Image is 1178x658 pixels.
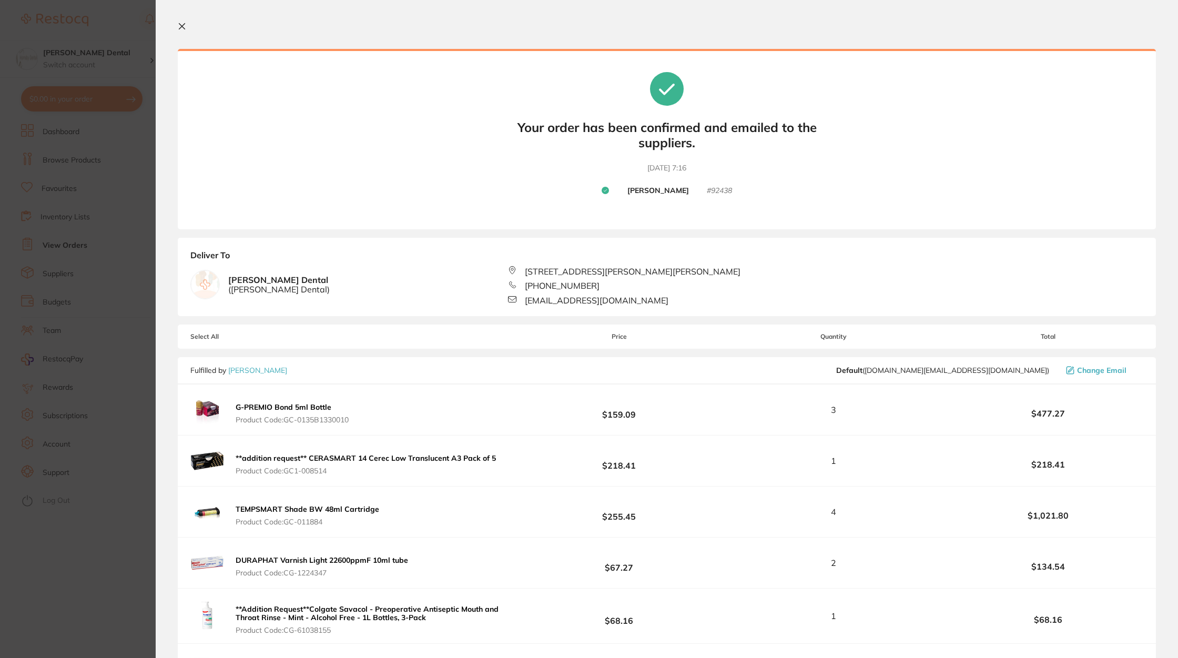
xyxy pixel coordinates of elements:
b: **addition request** CERASMART 14 Cerec Low Translucent A3 Pack of 5 [236,453,496,463]
b: $134.54 [953,562,1143,571]
img: bDd2enY3ag [190,599,224,633]
button: **addition request** CERASMART 14 Cerec Low Translucent A3 Pack of 5 Product Code:GC1-008514 [232,453,499,475]
span: 1 [831,611,836,621]
b: $255.45 [524,502,714,522]
span: [PHONE_NUMBER] [525,281,600,290]
b: DURAPHAT Varnish Light 22600ppmF 10ml tube [236,555,408,565]
b: $1,021.80 [953,511,1143,520]
p: Fulfilled by [190,366,287,374]
span: [EMAIL_ADDRESS][DOMAIN_NAME] [525,296,668,305]
img: d3E3eXAwdw [190,495,224,529]
span: 3 [831,405,836,414]
span: Product Code: CG-1224347 [236,569,408,577]
span: customer.care@henryschein.com.au [836,366,1049,374]
span: Change Email [1077,366,1126,374]
button: DURAPHAT Varnish Light 22600ppmF 10ml tube Product Code:CG-1224347 [232,555,411,578]
b: $159.09 [524,400,714,420]
button: G-PREMIO Bond 5ml Bottle Product Code:GC-0135B1330010 [232,402,352,424]
button: Change Email [1063,366,1143,375]
b: [PERSON_NAME] [627,186,689,196]
span: [STREET_ADDRESS][PERSON_NAME][PERSON_NAME] [525,267,740,276]
b: [PERSON_NAME] Dental [228,275,330,295]
b: Your order has been confirmed and emailed to the suppliers. [509,120,825,150]
b: Deliver To [190,250,1143,266]
small: # 92438 [707,186,732,196]
img: ajVzMDZ3dg [190,393,224,427]
span: 2 [831,558,836,568]
span: 1 [831,456,836,465]
img: MXA3eGFpZg [190,444,224,478]
b: $218.41 [524,451,714,471]
span: Total [953,333,1143,340]
b: **Addition Request**Colgate Savacol - Preoperative Antiseptic Mouth and Throat Rinse - Mint - Alc... [236,604,499,622]
span: Select All [190,333,296,340]
span: Product Code: GC-011884 [236,518,379,526]
a: [PERSON_NAME] [228,366,287,375]
span: Product Code: GC1-008514 [236,467,496,475]
b: $68.16 [953,615,1143,624]
button: **Addition Request**Colgate Savacol - Preoperative Antiseptic Mouth and Throat Rinse - Mint - Alc... [232,604,524,635]
b: TEMPSMART Shade BW 48ml Cartridge [236,504,379,514]
span: Price [524,333,714,340]
b: G-PREMIO Bond 5ml Bottle [236,402,331,412]
img: empty.jpg [191,270,219,299]
span: Product Code: GC-0135B1330010 [236,416,349,424]
span: 4 [831,507,836,517]
span: Product Code: CG-61038155 [236,626,521,634]
b: $67.27 [524,553,714,573]
b: $477.27 [953,409,1143,418]
span: ( [PERSON_NAME] Dental ) [228,285,330,294]
b: $218.41 [953,460,1143,469]
b: $68.16 [524,606,714,626]
img: bDhheWdjbw [190,546,224,580]
span: Quantity [715,333,953,340]
button: TEMPSMART Shade BW 48ml Cartridge Product Code:GC-011884 [232,504,382,527]
b: Default [836,366,862,375]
